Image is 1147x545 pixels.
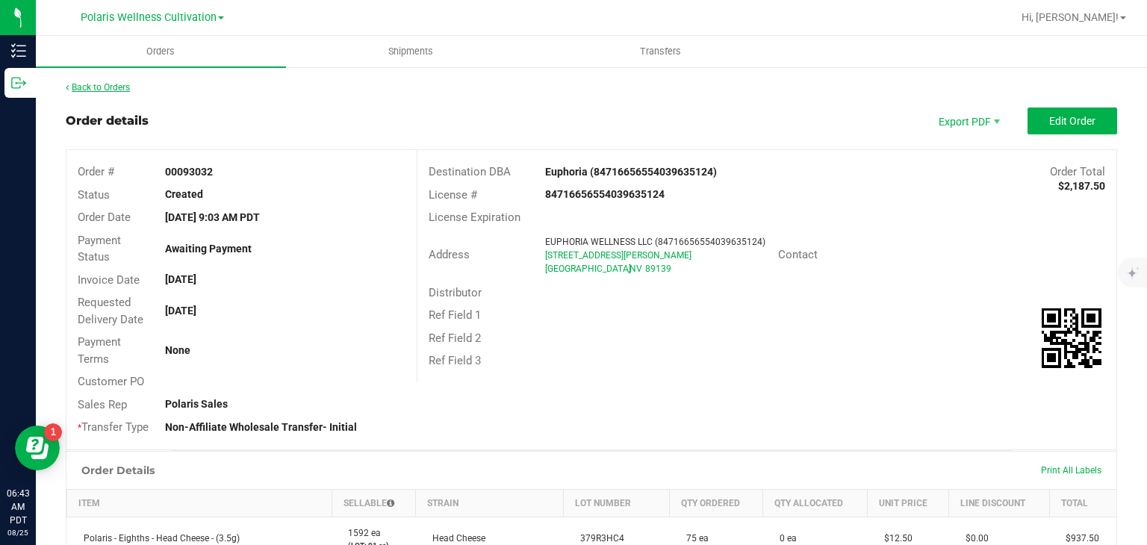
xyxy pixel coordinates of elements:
[620,45,701,58] span: Transfers
[44,423,62,441] iframe: Resource center unread badge
[670,489,763,517] th: Qty Ordered
[78,335,121,366] span: Payment Terms
[66,82,130,93] a: Back to Orders
[165,243,252,255] strong: Awaiting Payment
[11,75,26,90] inline-svg: Outbound
[15,426,60,470] iframe: Resource center
[923,108,1013,134] li: Export PDF
[286,36,536,67] a: Shipments
[165,273,196,285] strong: [DATE]
[630,264,642,274] span: NV
[1042,308,1101,368] qrcode: 00093032
[545,250,691,261] span: [STREET_ADDRESS][PERSON_NAME]
[78,188,110,202] span: Status
[772,533,797,544] span: 0 ea
[76,533,240,544] span: Polaris - Eighths - Head Cheese - (3.5g)
[81,464,155,476] h1: Order Details
[78,273,140,287] span: Invoice Date
[868,489,949,517] th: Unit Price
[429,331,481,345] span: Ref Field 2
[1050,165,1105,178] span: Order Total
[78,420,149,434] span: Transfer Type
[545,188,665,200] strong: 84716656554039635124
[958,533,989,544] span: $0.00
[1042,308,1101,368] img: Scan me!
[429,211,520,224] span: License Expiration
[545,166,717,178] strong: Euphoria (84716656554039635124)
[778,248,818,261] span: Contact
[11,43,26,58] inline-svg: Inventory
[429,354,481,367] span: Ref Field 3
[429,248,470,261] span: Address
[536,36,786,67] a: Transfers
[78,165,114,178] span: Order #
[416,489,564,517] th: Strain
[425,533,485,544] span: Head Cheese
[1058,533,1099,544] span: $937.50
[78,375,144,388] span: Customer PO
[1049,115,1095,127] span: Edit Order
[165,344,190,356] strong: None
[36,36,286,67] a: Orders
[573,533,624,544] span: 379R3HC4
[429,165,511,178] span: Destination DBA
[628,264,630,274] span: ,
[564,489,670,517] th: Lot Number
[7,527,29,538] p: 08/25
[368,45,453,58] span: Shipments
[1022,11,1119,23] span: Hi, [PERSON_NAME]!
[429,286,482,299] span: Distributor
[81,11,217,24] span: Polaris Wellness Cultivation
[165,166,213,178] strong: 00093032
[679,533,709,544] span: 75 ea
[1028,108,1117,134] button: Edit Order
[763,489,868,517] th: Qty Allocated
[78,234,121,264] span: Payment Status
[7,487,29,527] p: 06:43 AM PDT
[165,211,260,223] strong: [DATE] 9:03 AM PDT
[877,533,913,544] span: $12.50
[1058,180,1105,192] strong: $2,187.50
[332,489,416,517] th: Sellable
[165,188,203,200] strong: Created
[126,45,195,58] span: Orders
[645,264,671,274] span: 89139
[165,305,196,317] strong: [DATE]
[545,237,765,247] span: EUPHORIA WELLNESS LLC (84716656554039635124)
[545,264,631,274] span: [GEOGRAPHIC_DATA]
[165,421,357,433] strong: Non-Affiliate Wholesale Transfer- Initial
[341,528,381,538] span: 1592 ea
[78,211,131,224] span: Order Date
[949,489,1049,517] th: Line Discount
[429,308,481,322] span: Ref Field 1
[429,188,477,202] span: License #
[165,398,228,410] strong: Polaris Sales
[67,489,332,517] th: Item
[66,112,149,130] div: Order details
[78,398,127,411] span: Sales Rep
[1049,489,1116,517] th: Total
[78,296,143,326] span: Requested Delivery Date
[1041,465,1101,476] span: Print All Labels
